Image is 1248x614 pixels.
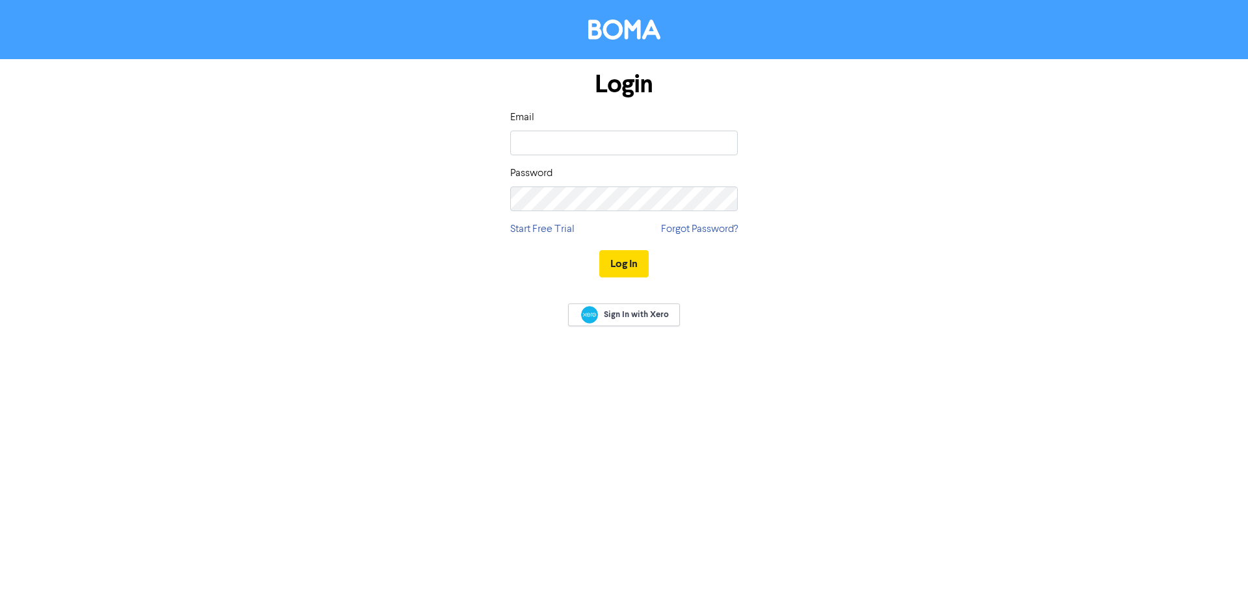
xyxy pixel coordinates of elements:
[510,70,738,99] h1: Login
[661,222,738,237] a: Forgot Password?
[588,19,660,40] img: BOMA Logo
[604,309,669,320] span: Sign In with Xero
[599,250,649,277] button: Log In
[510,222,575,237] a: Start Free Trial
[568,303,680,326] a: Sign In with Xero
[510,166,552,181] label: Password
[581,306,598,324] img: Xero logo
[510,110,534,125] label: Email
